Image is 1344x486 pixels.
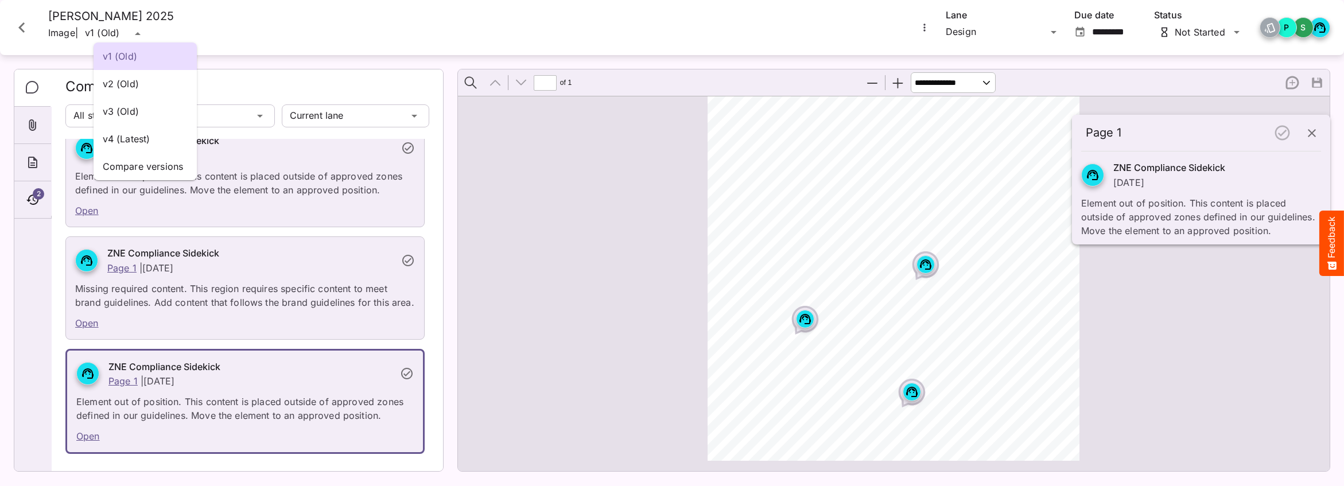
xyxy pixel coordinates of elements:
button: Feedback [1319,211,1344,276]
p: v2 (Old) [103,77,188,91]
p: v4 (Latest) [103,132,188,146]
p: [DATE] [1113,177,1144,188]
p: Compare versions [103,160,188,173]
p: v1 (Old) [103,49,188,63]
p: Element out of position. This content is placed outside of approved zones defined in our guidelin... [1081,189,1321,238]
h4: Page 1 [1086,126,1267,140]
p: v3 (Old) [103,104,188,118]
h6: ZNE Compliance Sidekick [1113,161,1225,176]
